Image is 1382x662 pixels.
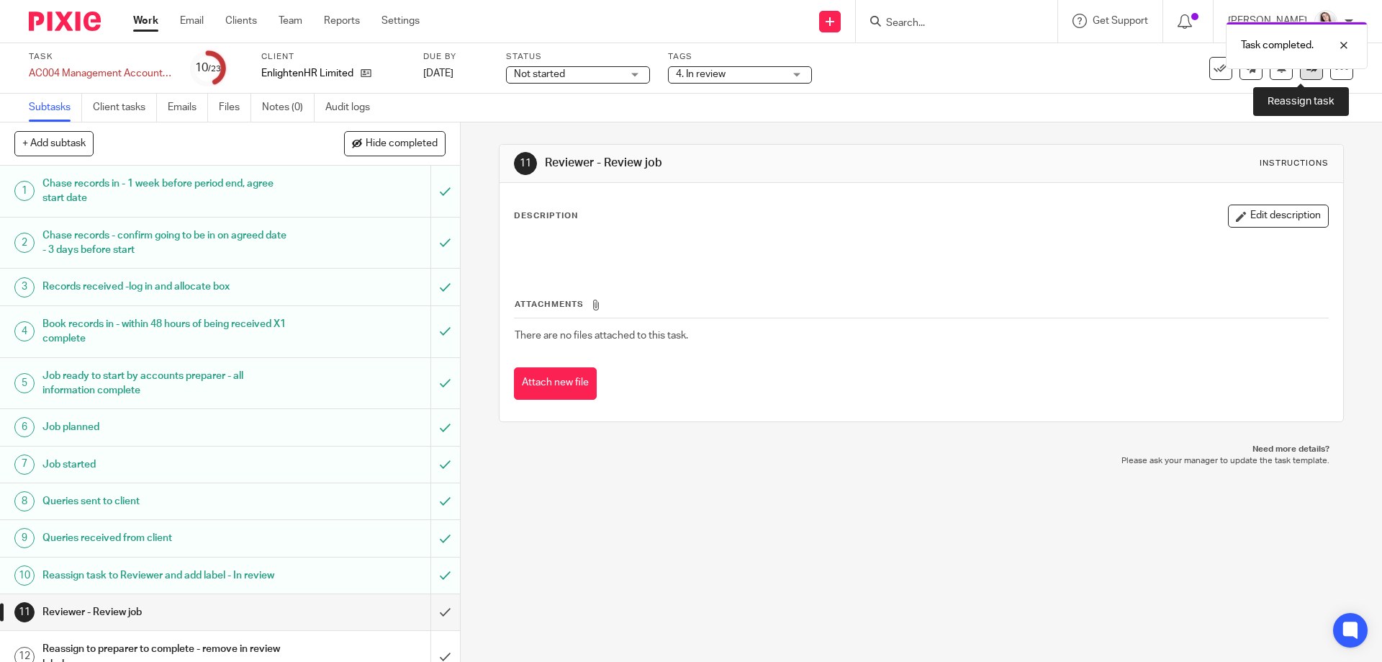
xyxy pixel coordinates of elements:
a: Emails [168,94,208,122]
label: Status [506,51,650,63]
div: 11 [14,602,35,622]
a: Files [219,94,251,122]
p: Task completed. [1241,38,1314,53]
img: HR%20Andrew%20Price_Molly_Poppy%20Jakes%20Photography-7.jpg [1314,10,1337,33]
a: Work [133,14,158,28]
h1: Chase records in - 1 week before period end, agree start date [42,173,292,210]
button: Attach new file [514,367,597,400]
div: 7 [14,455,35,475]
h1: Job planned [42,416,292,438]
div: 6 [14,417,35,437]
p: EnlightenHR Limited [261,66,353,81]
h1: Queries sent to client [42,491,292,512]
a: Notes (0) [262,94,315,122]
a: Subtasks [29,94,82,122]
div: 8 [14,491,35,511]
a: Settings [381,14,420,28]
small: /23 [208,65,221,73]
label: Due by [423,51,488,63]
h1: Reassign task to Reviewer and add label - In review [42,565,292,586]
img: Pixie [29,12,101,31]
div: 10 [195,60,221,76]
div: 11 [514,152,537,175]
div: 9 [14,528,35,548]
label: Client [261,51,405,63]
div: 4 [14,321,35,341]
h1: Reviewer - Review job [42,601,292,623]
div: AC004 Management Accounts QTRLY [29,66,173,81]
button: Hide completed [344,131,446,156]
a: Audit logs [325,94,381,122]
label: Task [29,51,173,63]
p: Need more details? [513,444,1329,455]
span: There are no files attached to this task. [515,331,688,341]
button: Edit description [1228,205,1329,228]
p: Please ask your manager to update the task template. [513,455,1329,467]
div: 2 [14,233,35,253]
a: Team [279,14,302,28]
a: Client tasks [93,94,157,122]
a: Email [180,14,204,28]
h1: Book records in - within 48 hours of being received X1 complete [42,313,292,350]
span: Attachments [515,300,584,308]
a: Clients [225,14,257,28]
h1: Chase records - confirm going to be in on agreed date - 3 days before start [42,225,292,261]
button: + Add subtask [14,131,94,156]
h1: Job ready to start by accounts preparer - all information complete [42,365,292,402]
div: 1 [14,181,35,201]
h1: Job started [42,454,292,475]
div: Instructions [1260,158,1329,169]
span: Hide completed [366,138,438,150]
span: [DATE] [423,68,453,79]
h1: Queries received from client [42,527,292,549]
span: 4. In review [676,69,726,79]
div: 10 [14,565,35,586]
span: Not started [514,69,565,79]
a: Reports [324,14,360,28]
h1: Records received -log in and allocate box [42,276,292,298]
p: Description [514,210,578,222]
div: 5 [14,373,35,393]
label: Tags [668,51,812,63]
h1: Reviewer - Review job [545,156,952,171]
div: 3 [14,277,35,298]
